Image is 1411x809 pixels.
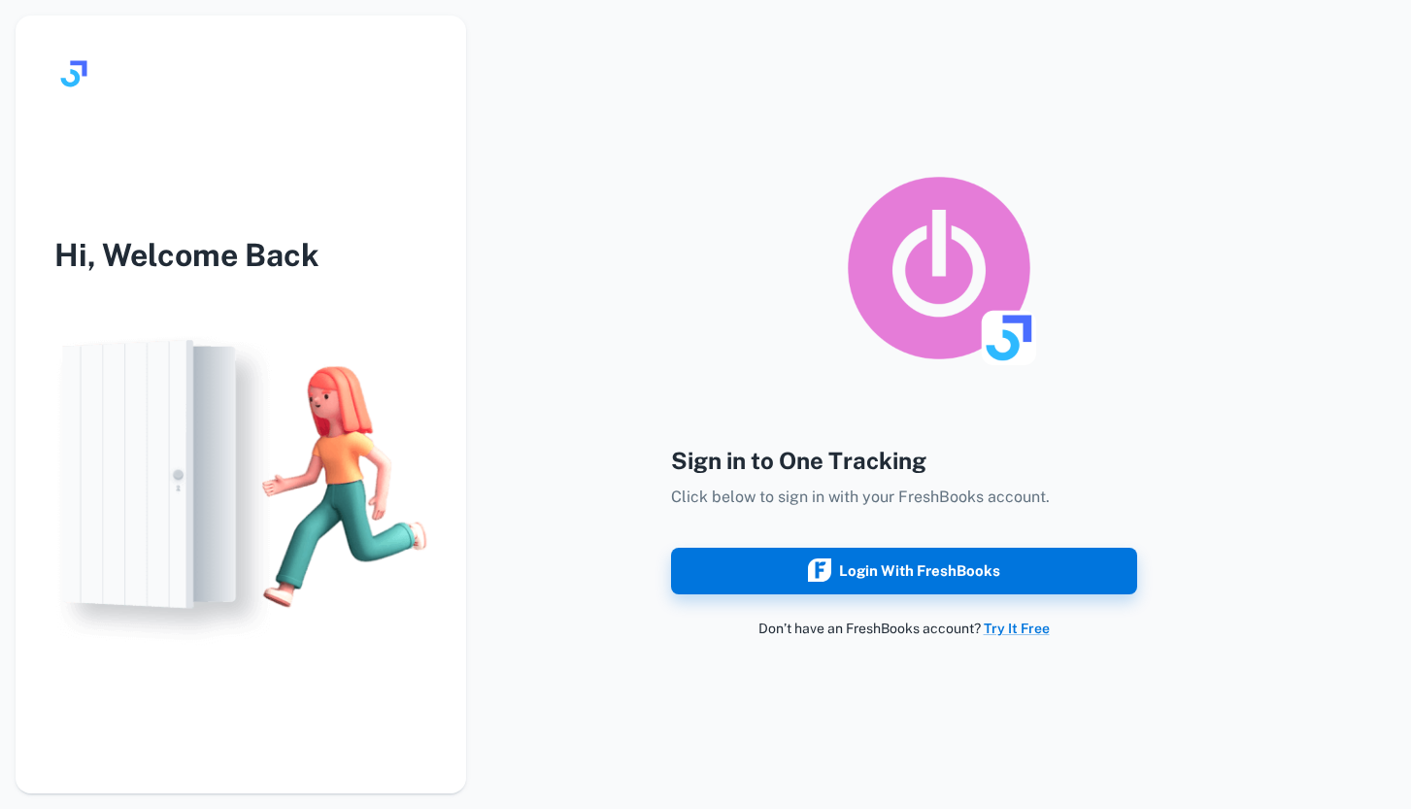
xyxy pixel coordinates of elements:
[842,171,1036,365] img: logo_toggl_syncing_app.png
[671,618,1137,639] p: Don’t have an FreshBooks account?
[984,621,1050,636] a: Try It Free
[671,443,1137,478] h4: Sign in to One Tracking
[16,318,466,656] img: login
[808,558,1000,584] div: Login with FreshBooks
[54,54,93,93] img: logo.svg
[671,548,1137,594] button: Login with FreshBooks
[16,232,466,279] h3: Hi, Welcome Back
[671,486,1137,509] p: Click below to sign in with your FreshBooks account.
